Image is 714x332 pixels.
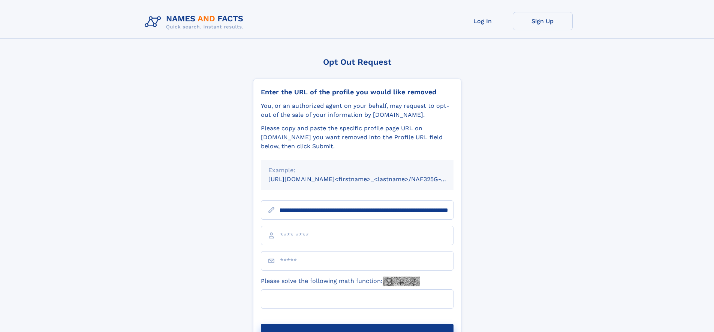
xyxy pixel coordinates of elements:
[261,88,454,96] div: Enter the URL of the profile you would like removed
[513,12,573,30] a: Sign Up
[261,101,454,119] div: You, or an authorized agent on your behalf, may request to opt-out of the sale of your informatio...
[261,124,454,151] div: Please copy and paste the specific profile page URL on [DOMAIN_NAME] you want removed into the Pr...
[268,176,468,183] small: [URL][DOMAIN_NAME]<firstname>_<lastname>/NAF325G-xxxxxxxx
[453,12,513,30] a: Log In
[261,277,420,286] label: Please solve the following math function:
[268,166,446,175] div: Example:
[142,12,250,32] img: Logo Names and Facts
[253,57,461,67] div: Opt Out Request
